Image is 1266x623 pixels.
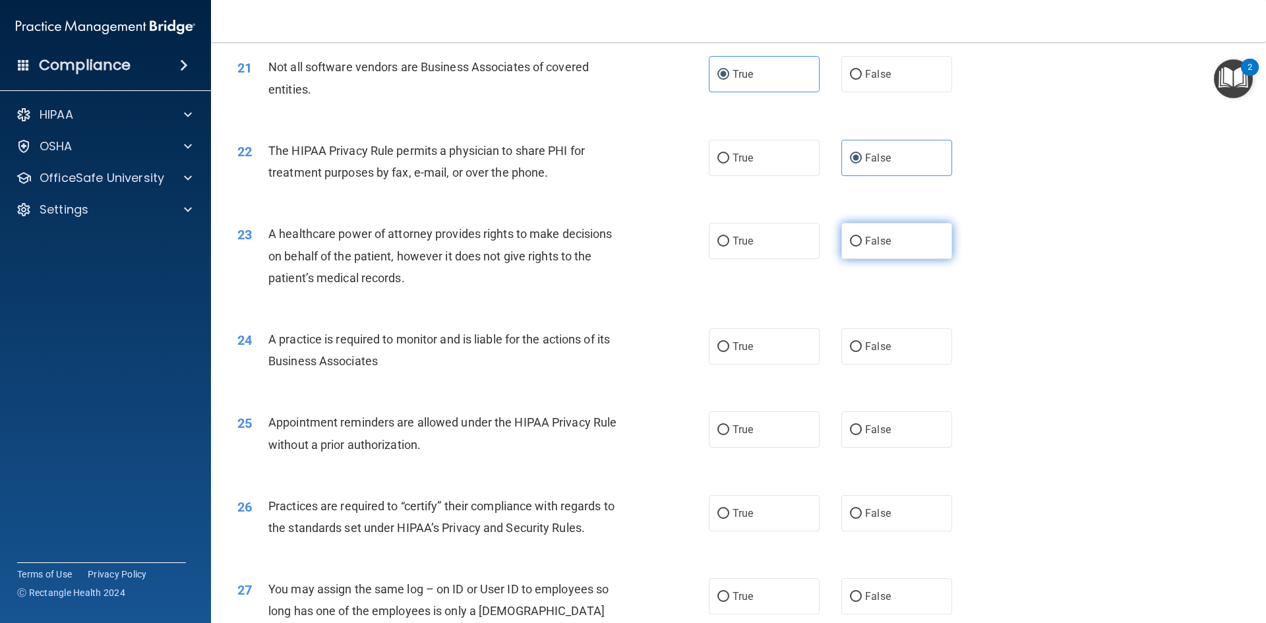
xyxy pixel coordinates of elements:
[1248,67,1252,84] div: 2
[865,590,891,603] span: False
[865,152,891,164] span: False
[40,107,73,123] p: HIPAA
[850,425,862,435] input: False
[717,342,729,352] input: True
[733,590,753,603] span: True
[865,235,891,247] span: False
[268,60,589,96] span: Not all software vendors are Business Associates of covered entities.
[850,154,862,163] input: False
[237,582,252,598] span: 27
[733,423,753,436] span: True
[733,340,753,353] span: True
[850,237,862,247] input: False
[733,68,753,80] span: True
[1038,529,1250,582] iframe: Drift Widget Chat Controller
[16,170,192,186] a: OfficeSafe University
[17,586,125,599] span: Ⓒ Rectangle Health 2024
[717,425,729,435] input: True
[237,144,252,160] span: 22
[88,568,147,581] a: Privacy Policy
[268,332,610,368] span: A practice is required to monitor and is liable for the actions of its Business Associates
[16,202,192,218] a: Settings
[733,152,753,164] span: True
[16,14,195,40] img: PMB logo
[237,415,252,431] span: 25
[237,332,252,348] span: 24
[733,235,753,247] span: True
[268,499,615,535] span: Practices are required to “certify” their compliance with regards to the standards set under HIPA...
[717,70,729,80] input: True
[40,138,73,154] p: OSHA
[1214,59,1253,98] button: Open Resource Center, 2 new notifications
[268,144,585,179] span: The HIPAA Privacy Rule permits a physician to share PHI for treatment purposes by fax, e-mail, or...
[717,509,729,519] input: True
[16,138,192,154] a: OSHA
[865,423,891,436] span: False
[237,227,252,243] span: 23
[268,415,617,451] span: Appointment reminders are allowed under the HIPAA Privacy Rule without a prior authorization.
[717,237,729,247] input: True
[237,60,252,76] span: 21
[39,56,131,74] h4: Compliance
[268,227,612,284] span: A healthcare power of attorney provides rights to make decisions on behalf of the patient, howeve...
[40,170,164,186] p: OfficeSafe University
[850,592,862,602] input: False
[237,499,252,515] span: 26
[850,70,862,80] input: False
[733,507,753,519] span: True
[40,202,88,218] p: Settings
[865,68,891,80] span: False
[865,340,891,353] span: False
[850,342,862,352] input: False
[865,507,891,519] span: False
[17,568,72,581] a: Terms of Use
[717,592,729,602] input: True
[717,154,729,163] input: True
[850,509,862,519] input: False
[16,107,192,123] a: HIPAA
